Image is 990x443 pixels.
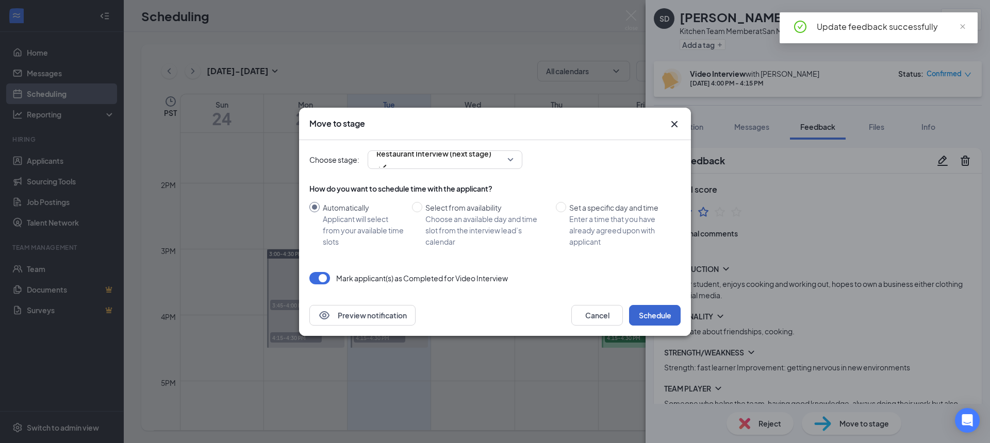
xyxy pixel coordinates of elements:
p: Mark applicant(s) as Completed for Video Interview [336,273,508,283]
div: Applicant will select from your available time slots [323,213,404,247]
span: Restaurant Interview (next stage) [376,146,491,161]
div: Automatically [323,202,404,213]
div: Enter a time that you have already agreed upon with applicant [569,213,672,247]
svg: Checkmark [376,161,389,174]
div: Set a specific day and time [569,202,672,213]
span: Choose stage: [309,154,359,165]
h3: Move to stage [309,118,365,129]
div: How do you want to schedule time with the applicant? [309,183,681,194]
button: Close [668,118,681,130]
span: check-circle [794,21,806,33]
svg: Cross [668,118,681,130]
div: Open Intercom Messenger [955,408,980,433]
svg: Eye [318,309,331,321]
button: Schedule [629,305,681,326]
div: Select from availability [425,202,548,213]
button: Cancel [571,305,623,326]
div: Choose an available day and time slot from the interview lead’s calendar [425,213,548,247]
span: close [959,23,966,30]
button: EyePreview notification [309,305,416,326]
div: Update feedback successfully [817,21,965,33]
